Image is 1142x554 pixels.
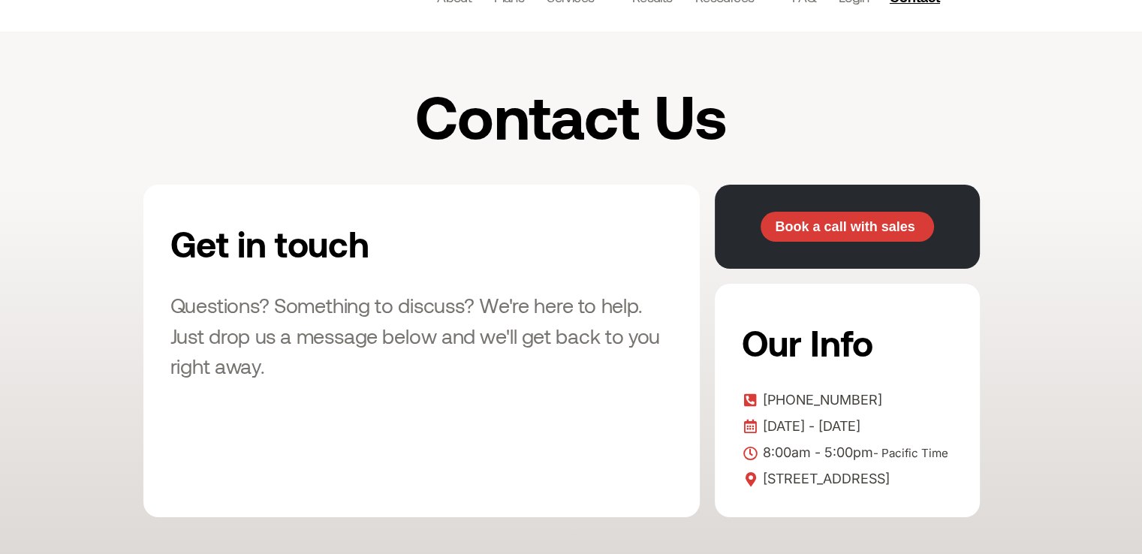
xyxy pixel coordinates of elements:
a: [PHONE_NUMBER] [742,389,953,411]
h2: Our Info [742,311,948,374]
span: [STREET_ADDRESS] [759,468,890,490]
span: [PHONE_NUMBER] [759,389,882,411]
a: Book a call with sales [761,212,934,242]
span: Book a call with sales [775,220,915,233]
h2: Get in touch [170,212,522,275]
h1: Contact Us [272,84,871,147]
span: [DATE] - [DATE] [759,415,860,438]
span: 8:00am - 5:00pm [759,441,948,465]
h3: Questions? Something to discuss? We're here to help. Just drop us a message below and we'll get b... [170,290,673,381]
span: - Pacific Time [873,446,948,460]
